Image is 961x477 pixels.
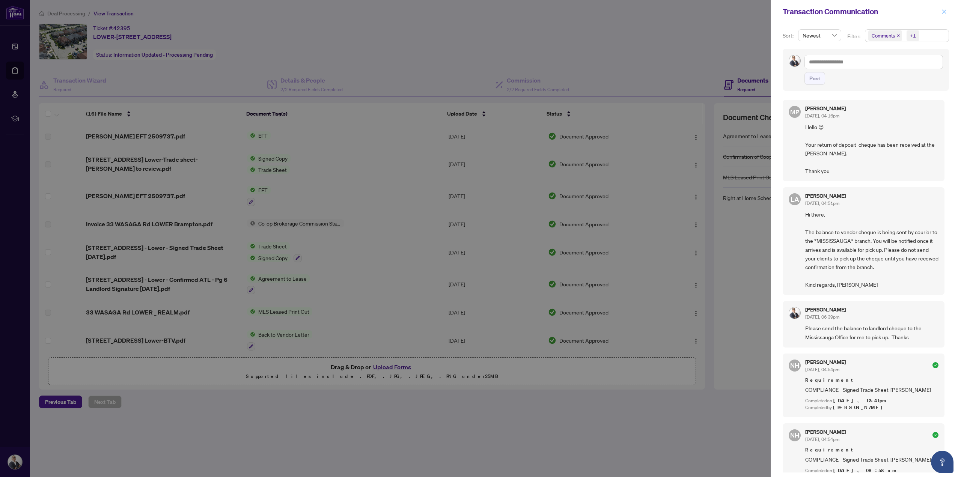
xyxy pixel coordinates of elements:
[805,455,938,464] span: COMPLIANCE - Signed Trade Sheet-[PERSON_NAME]
[805,324,938,342] span: Please send the balance to landlord cheque to the Mississauga Office for me to pick up. Thanks
[910,32,916,39] div: +1
[896,34,900,38] span: close
[805,193,846,199] h5: [PERSON_NAME]
[805,446,938,454] span: Requirement
[789,55,800,66] img: Profile Icon
[833,467,898,474] span: [DATE], 08:58am
[790,361,799,370] span: NH
[789,307,800,319] img: Profile Icon
[791,194,799,205] span: LA
[783,32,795,40] p: Sort:
[833,397,887,404] span: [DATE], 12:41pm
[872,32,895,39] span: Comments
[931,451,953,473] button: Open asap
[805,113,839,119] span: [DATE], 04:16pm
[805,307,846,312] h5: [PERSON_NAME]
[805,314,839,320] span: [DATE], 06:39pm
[805,429,846,435] h5: [PERSON_NAME]
[803,30,837,41] span: Newest
[805,210,938,289] span: Hi there, The balance to vendor cheque is being sent by courier to the *MISSISSAUGA* branch. You ...
[805,404,938,411] div: Completed by
[805,436,839,442] span: [DATE], 04:54pm
[790,430,799,440] span: NH
[805,200,839,206] span: [DATE], 04:51pm
[868,30,902,41] span: Comments
[805,123,938,175] span: Hello 😊 Your return of deposit cheque has been received at the [PERSON_NAME]. Thank you
[805,106,846,111] h5: [PERSON_NAME]
[932,362,938,368] span: check-circle
[783,6,939,17] div: Transaction Communication
[805,360,846,365] h5: [PERSON_NAME]
[790,107,799,116] span: MP
[805,367,839,372] span: [DATE], 04:54pm
[804,72,825,85] button: Post
[805,397,938,405] div: Completed on
[805,385,938,394] span: COMPLIANCE - Signed Trade Sheet-[PERSON_NAME]
[805,376,938,384] span: Requirement
[805,467,938,474] div: Completed on
[833,404,887,411] span: [PERSON_NAME]
[847,32,862,41] p: Filter:
[941,9,947,14] span: close
[932,432,938,438] span: check-circle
